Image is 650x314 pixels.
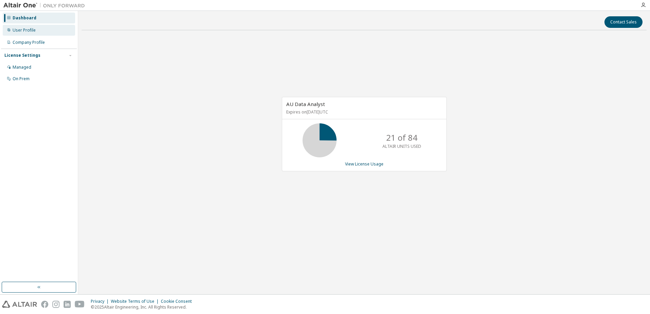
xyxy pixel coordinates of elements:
p: © 2025 Altair Engineering, Inc. All Rights Reserved. [91,304,196,310]
div: User Profile [13,28,36,33]
img: instagram.svg [52,301,59,308]
p: Expires on [DATE] UTC [286,109,441,115]
div: Cookie Consent [161,299,196,304]
div: Website Terms of Use [111,299,161,304]
span: AU Data Analyst [286,101,325,107]
p: 21 of 84 [386,132,417,143]
img: Altair One [3,2,88,9]
a: View License Usage [345,161,383,167]
div: License Settings [4,53,40,58]
button: Contact Sales [604,16,643,28]
img: facebook.svg [41,301,48,308]
div: Privacy [91,299,111,304]
div: Dashboard [13,15,36,21]
p: ALTAIR UNITS USED [382,143,421,149]
img: altair_logo.svg [2,301,37,308]
img: linkedin.svg [64,301,71,308]
div: On Prem [13,76,30,82]
div: Managed [13,65,31,70]
img: youtube.svg [75,301,85,308]
div: Company Profile [13,40,45,45]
